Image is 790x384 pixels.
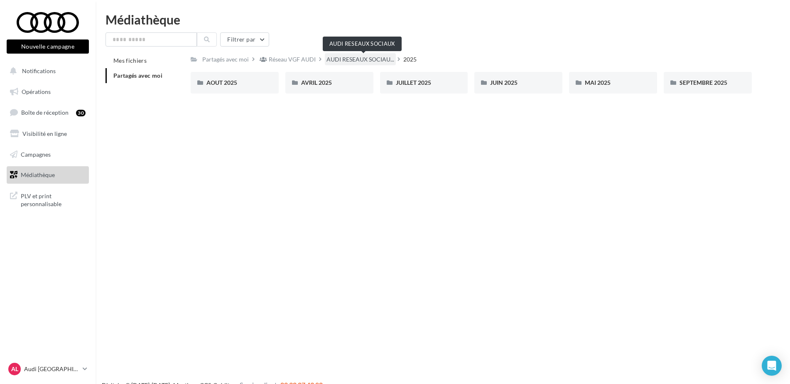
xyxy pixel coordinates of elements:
[21,150,51,158] span: Campagnes
[105,13,780,26] div: Médiathèque
[22,130,67,137] span: Visibilité en ligne
[113,57,147,64] span: Mes fichiers
[11,365,18,373] span: AL
[585,79,611,86] span: MAI 2025
[21,171,55,178] span: Médiathèque
[5,146,91,163] a: Campagnes
[202,55,249,64] div: Partagés avec moi
[5,62,87,80] button: Notifications
[762,356,782,376] div: Open Intercom Messenger
[22,88,51,95] span: Opérations
[76,110,86,116] div: 30
[301,79,332,86] span: AVRIL 2025
[680,79,727,86] span: SEPTEMBRE 2025
[269,55,316,64] div: Réseau VGF AUDI
[490,79,518,86] span: JUIN 2025
[403,55,417,64] div: 2025
[5,125,91,143] a: Visibilité en ligne
[21,109,69,116] span: Boîte de réception
[24,365,79,373] p: Audi [GEOGRAPHIC_DATA][PERSON_NAME]
[5,83,91,101] a: Opérations
[7,361,89,377] a: AL Audi [GEOGRAPHIC_DATA][PERSON_NAME]
[206,79,237,86] span: AOUT 2025
[326,55,394,64] span: AUDI RESEAUX SOCIAU...
[5,166,91,184] a: Médiathèque
[5,103,91,121] a: Boîte de réception30
[7,39,89,54] button: Nouvelle campagne
[396,79,431,86] span: JUILLET 2025
[220,32,269,47] button: Filtrer par
[22,67,56,74] span: Notifications
[21,190,86,208] span: PLV et print personnalisable
[323,37,402,51] div: AUDI RESEAUX SOCIAUX
[113,72,162,79] span: Partagés avec moi
[5,187,91,212] a: PLV et print personnalisable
